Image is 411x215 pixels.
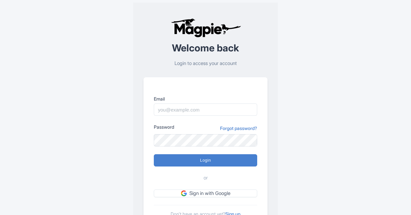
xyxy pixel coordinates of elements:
[154,189,257,198] a: Sign in with Google
[181,190,187,196] img: google.svg
[143,60,268,67] p: Login to access your account
[154,124,174,130] label: Password
[154,103,257,116] input: you@example.com
[154,154,257,167] input: Login
[169,18,242,38] img: logo-ab69f6fb50320c5b225c76a69d11143b.png
[204,174,208,182] span: or
[220,125,257,132] a: Forgot password?
[154,95,257,102] label: Email
[143,43,268,53] h2: Welcome back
